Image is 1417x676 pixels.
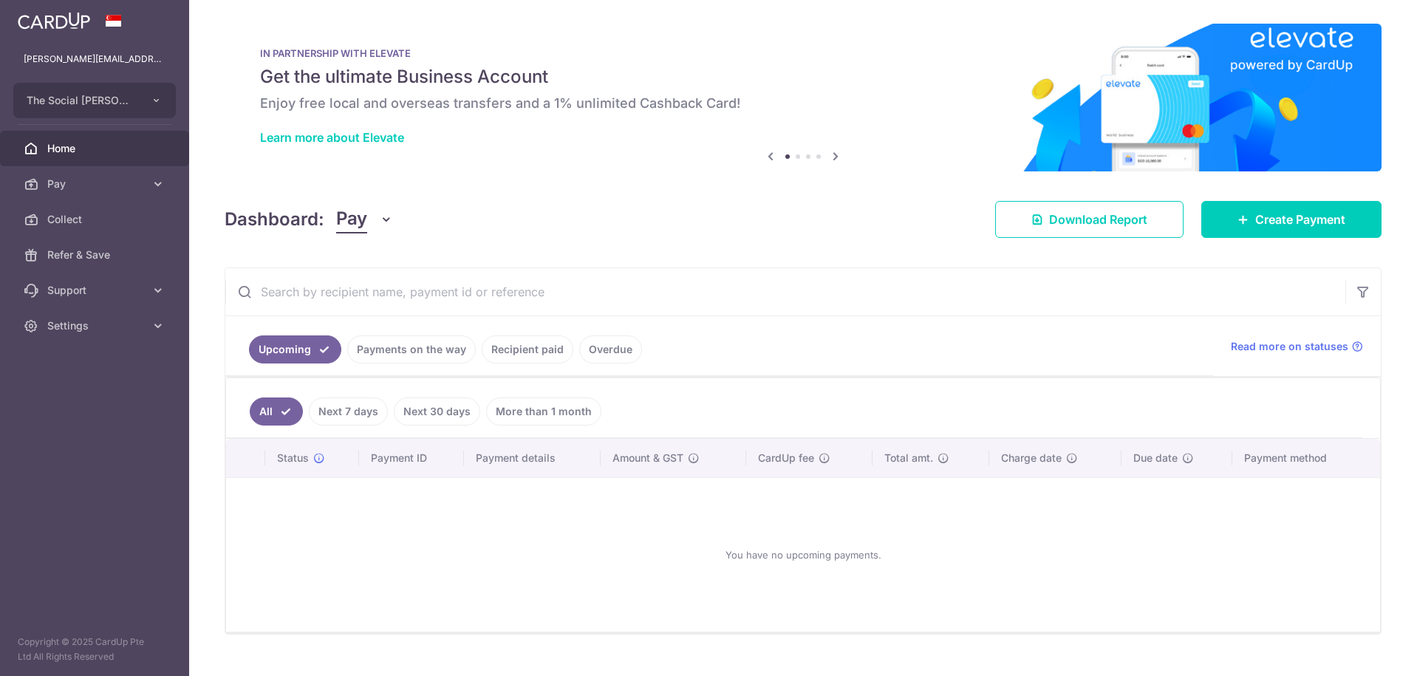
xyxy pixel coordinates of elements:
[225,268,1345,315] input: Search by recipient name, payment id or reference
[249,335,341,363] a: Upcoming
[1231,339,1363,354] a: Read more on statuses
[277,451,309,465] span: Status
[347,335,476,363] a: Payments on the way
[1201,201,1382,238] a: Create Payment
[47,318,145,333] span: Settings
[250,397,303,426] a: All
[336,205,367,233] span: Pay
[309,397,388,426] a: Next 7 days
[260,65,1346,89] h5: Get the ultimate Business Account
[225,206,324,233] h4: Dashboard:
[1231,339,1348,354] span: Read more on statuses
[260,95,1346,112] h6: Enjoy free local and overseas transfers and a 1% unlimited Cashback Card!
[612,451,683,465] span: Amount & GST
[758,451,814,465] span: CardUp fee
[1232,439,1380,477] th: Payment method
[995,201,1184,238] a: Download Report
[27,93,136,108] span: The Social [PERSON_NAME] Pte. Ltd.
[482,335,573,363] a: Recipient paid
[336,205,393,233] button: Pay
[47,141,145,156] span: Home
[244,490,1362,620] div: You have no upcoming payments.
[13,83,176,118] button: The Social [PERSON_NAME] Pte. Ltd.
[260,130,404,145] a: Learn more about Elevate
[486,397,601,426] a: More than 1 month
[47,212,145,227] span: Collect
[24,52,165,66] p: [PERSON_NAME][EMAIL_ADDRESS][DOMAIN_NAME]
[260,47,1346,59] p: IN PARTNERSHIP WITH ELEVATE
[47,177,145,191] span: Pay
[225,24,1382,171] img: Renovation banner
[394,397,480,426] a: Next 30 days
[579,335,642,363] a: Overdue
[18,12,90,30] img: CardUp
[884,451,933,465] span: Total amt.
[1133,451,1178,465] span: Due date
[464,439,600,477] th: Payment details
[1001,451,1062,465] span: Charge date
[359,439,464,477] th: Payment ID
[1049,211,1147,228] span: Download Report
[47,247,145,262] span: Refer & Save
[47,283,145,298] span: Support
[1255,211,1345,228] span: Create Payment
